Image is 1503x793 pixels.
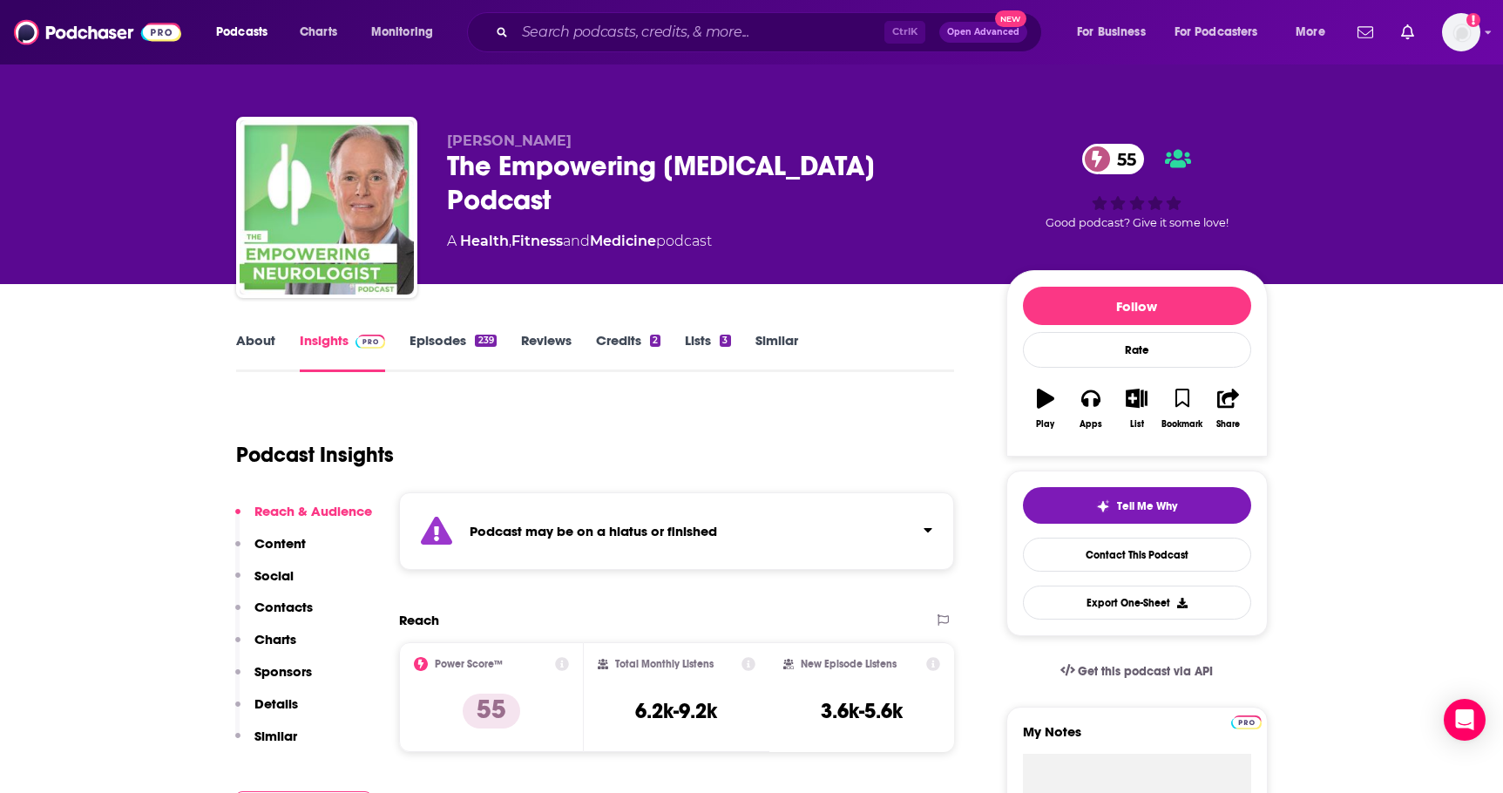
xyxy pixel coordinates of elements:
[216,20,267,44] span: Podcasts
[1023,332,1251,368] div: Rate
[1082,144,1145,174] a: 55
[755,332,798,372] a: Similar
[254,567,294,584] p: Social
[1006,132,1268,241] div: 55Good podcast? Give it some love!
[254,695,298,712] p: Details
[635,698,717,724] h3: 6.2k-9.2k
[1100,144,1145,174] span: 55
[1283,18,1347,46] button: open menu
[470,523,717,539] strong: Podcast may be on a hiatus or finished
[447,231,712,252] div: A podcast
[615,658,714,670] h2: Total Monthly Listens
[399,612,439,628] h2: Reach
[235,567,294,600] button: Social
[590,233,656,249] a: Medicine
[1023,723,1251,754] label: My Notes
[236,442,394,468] h1: Podcast Insights
[1096,499,1110,513] img: tell me why sparkle
[515,18,884,46] input: Search podcasts, credits, & more...
[1065,18,1168,46] button: open menu
[1442,13,1480,51] button: Show profile menu
[410,332,496,372] a: Episodes239
[235,728,297,760] button: Similar
[1046,650,1228,693] a: Get this podcast via API
[511,233,563,249] a: Fitness
[1442,13,1480,51] span: Logged in as Ashley_Beenen
[650,335,660,347] div: 2
[359,18,456,46] button: open menu
[1117,499,1177,513] span: Tell Me Why
[463,694,520,729] p: 55
[254,663,312,680] p: Sponsors
[235,535,306,567] button: Content
[1023,586,1251,620] button: Export One-Sheet
[1023,287,1251,325] button: Follow
[236,332,275,372] a: About
[235,695,298,728] button: Details
[460,233,509,249] a: Health
[254,535,306,552] p: Content
[254,599,313,615] p: Contacts
[720,335,730,347] div: 3
[521,332,572,372] a: Reviews
[1175,20,1258,44] span: For Podcasters
[884,21,925,44] span: Ctrl K
[14,16,181,49] img: Podchaser - Follow, Share and Rate Podcasts
[1080,419,1102,430] div: Apps
[300,20,337,44] span: Charts
[475,335,496,347] div: 239
[1068,377,1114,440] button: Apps
[1231,713,1262,729] a: Pro website
[1466,13,1480,27] svg: Add a profile image
[1114,377,1159,440] button: List
[1163,18,1283,46] button: open menu
[235,503,372,535] button: Reach & Audience
[1023,538,1251,572] a: Contact This Podcast
[240,120,414,295] img: The Empowering Neurologist Podcast
[371,20,433,44] span: Monitoring
[821,698,903,724] h3: 3.6k-5.6k
[204,18,290,46] button: open menu
[1444,699,1486,741] div: Open Intercom Messenger
[1023,487,1251,524] button: tell me why sparkleTell Me Why
[1351,17,1380,47] a: Show notifications dropdown
[355,335,386,349] img: Podchaser Pro
[254,728,297,744] p: Similar
[563,233,590,249] span: and
[235,599,313,631] button: Contacts
[685,332,730,372] a: Lists3
[801,658,897,670] h2: New Episode Listens
[484,12,1059,52] div: Search podcasts, credits, & more...
[939,22,1027,43] button: Open AdvancedNew
[947,28,1019,37] span: Open Advanced
[1216,419,1240,430] div: Share
[254,631,296,647] p: Charts
[235,663,312,695] button: Sponsors
[1442,13,1480,51] img: User Profile
[1046,216,1229,229] span: Good podcast? Give it some love!
[399,492,955,570] section: Click to expand status details
[509,233,511,249] span: ,
[1231,715,1262,729] img: Podchaser Pro
[1078,664,1213,679] span: Get this podcast via API
[1161,419,1202,430] div: Bookmark
[1023,377,1068,440] button: Play
[1160,377,1205,440] button: Bookmark
[1205,377,1250,440] button: Share
[254,503,372,519] p: Reach & Audience
[1296,20,1325,44] span: More
[288,18,348,46] a: Charts
[235,631,296,663] button: Charts
[1394,17,1421,47] a: Show notifications dropdown
[1077,20,1146,44] span: For Business
[995,10,1026,27] span: New
[300,332,386,372] a: InsightsPodchaser Pro
[1130,419,1144,430] div: List
[435,658,503,670] h2: Power Score™
[447,132,572,149] span: [PERSON_NAME]
[596,332,660,372] a: Credits2
[1036,419,1054,430] div: Play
